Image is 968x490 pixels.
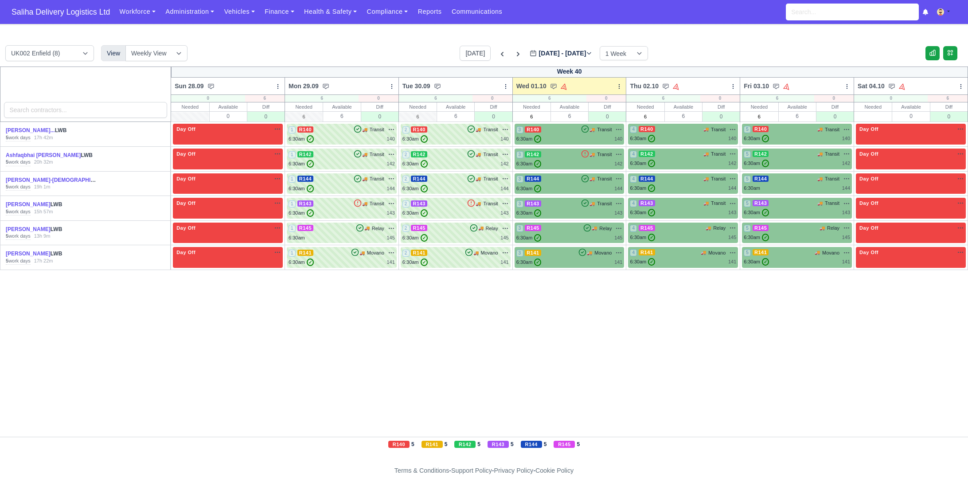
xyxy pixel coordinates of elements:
[411,176,427,182] span: R144
[297,126,314,133] span: R140
[478,225,484,231] span: 🚚
[500,185,508,192] div: 144
[402,135,428,143] div: 6:30am
[639,151,655,157] span: R142
[816,111,854,122] div: 0
[534,234,541,242] span: ✓
[171,95,245,102] div: 0
[516,209,542,217] div: 6:30am
[815,249,820,256] span: 🚚
[472,95,512,102] div: 0
[825,150,839,158] span: Transit
[210,111,247,121] div: 0
[307,160,314,168] span: ✓
[289,185,314,192] div: 6:30am
[6,251,51,257] a: [PERSON_NAME]
[362,126,367,133] span: 🚚
[744,209,769,216] div: 6:30am
[34,208,53,216] div: 15h 57m
[362,151,367,158] span: 🚚
[740,102,778,111] div: Needed
[753,151,769,157] span: R142
[817,126,823,133] span: 🚚
[762,209,769,216] span: ✓
[483,151,498,158] span: Transit
[362,200,367,207] span: 🚚
[713,224,726,232] span: Relay
[825,200,839,207] span: Transit
[34,233,51,240] div: 13h 9m
[447,3,507,20] a: Communications
[370,126,384,133] span: Transit
[534,135,541,143] span: ✓
[476,200,481,207] span: 🚚
[421,135,428,143] span: ✓
[411,126,427,133] span: R140
[753,126,769,132] span: R140
[535,467,574,474] a: Cookie Policy
[475,111,512,122] div: 0
[630,234,655,241] div: 6:30am
[500,209,508,217] div: 143
[744,151,751,158] span: 5
[753,225,769,231] span: R145
[6,201,98,208] div: LWB
[744,200,751,207] span: 5
[402,185,428,192] div: 6:30am
[648,184,655,192] span: ✓
[175,225,197,231] span: Day Off
[411,225,427,231] span: R145
[530,48,592,59] label: [DATE] - [DATE]
[6,176,98,184] div: LWB
[858,200,880,206] span: Day Off
[551,102,588,111] div: Available
[6,208,31,216] div: work days
[437,111,474,121] div: 6
[289,234,305,242] div: 6:30am
[421,185,428,192] span: ✓
[534,160,541,168] span: ✓
[285,95,359,102] div: 6
[483,126,498,133] span: Transit
[779,102,816,111] div: Available
[700,95,740,102] div: 0
[701,249,706,256] span: 🚚
[299,3,362,20] a: Health & Safety
[6,152,98,159] div: LWB
[842,160,850,167] div: 142
[827,224,839,232] span: Relay
[762,135,769,142] span: ✓
[6,159,8,165] strong: 5
[500,234,508,242] div: 145
[460,46,491,61] button: [DATE]
[711,126,726,133] span: Transit
[817,200,823,207] span: 🚚
[297,151,314,157] span: R142
[6,127,98,134] div: LWB
[175,200,197,206] span: Day Off
[586,95,626,102] div: 0
[114,3,160,20] a: Workforce
[289,82,319,90] span: Mon 29.09
[394,467,449,474] a: Terms & Conditions
[820,225,825,231] span: 🚚
[892,102,929,111] div: Available
[289,200,296,208] span: 1
[786,4,919,20] input: Search...
[703,176,709,182] span: 🚚
[858,249,880,255] span: Day Off
[711,200,726,207] span: Transit
[289,126,296,133] span: 1
[597,175,612,183] span: Transit
[858,126,880,132] span: Day Off
[289,225,296,232] span: 1
[34,134,53,141] div: 17h 42m
[387,234,395,242] div: 145
[639,225,655,231] span: R145
[817,151,823,157] span: 🚚
[370,151,384,158] span: Transit
[483,175,498,183] span: Transit
[814,95,854,102] div: 0
[160,3,219,20] a: Administration
[858,82,885,90] span: Sat 04.10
